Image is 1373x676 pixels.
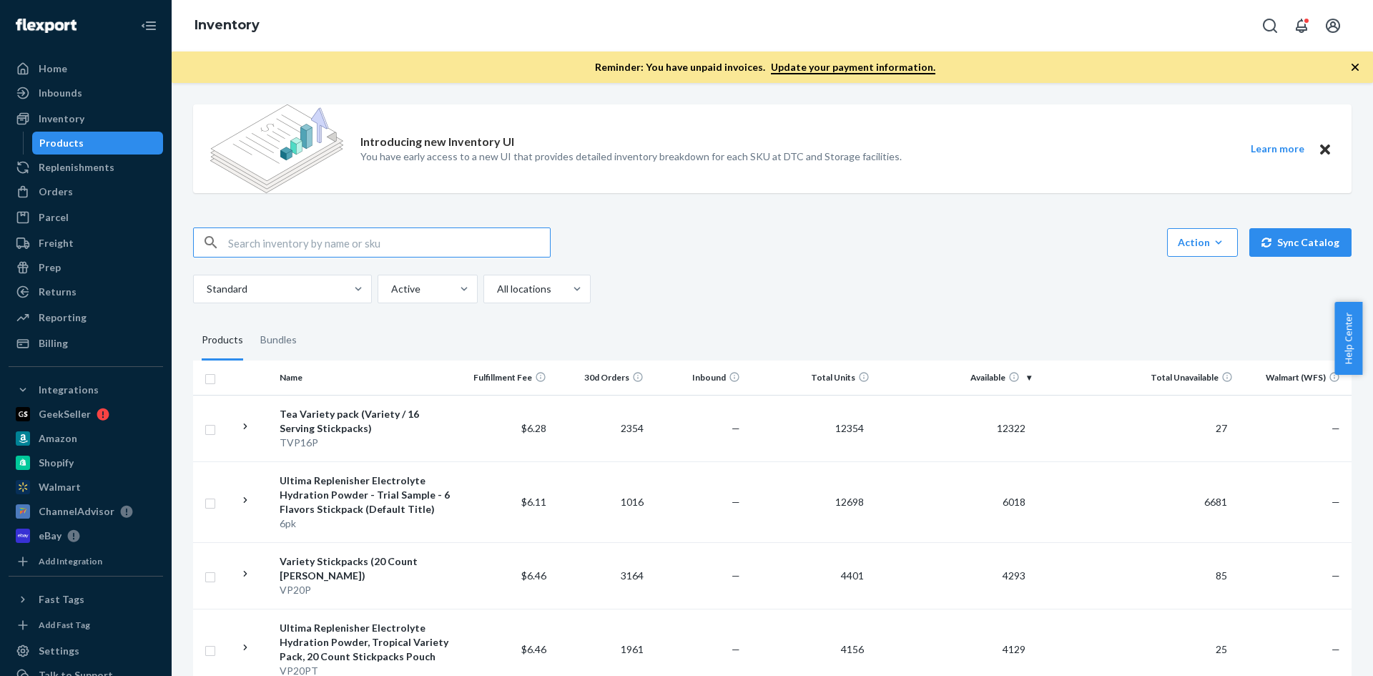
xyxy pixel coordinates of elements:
div: Inventory [39,112,84,126]
button: Close Navigation [134,11,163,40]
div: Settings [39,644,79,658]
td: 3164 [552,542,649,609]
span: — [732,496,740,508]
a: Walmart [9,476,163,499]
span: 27 [1210,422,1233,434]
span: 6681 [1199,496,1233,508]
iframe: Opens a widget where you can chat to one of our agents [1282,633,1359,669]
span: 25 [1210,643,1233,655]
p: You have early access to a new UI that provides detailed inventory breakdown for each SKU at DTC ... [360,150,902,164]
a: Inventory [9,107,163,130]
th: Name [274,361,456,395]
div: Products [202,320,243,361]
div: Products [39,136,84,150]
span: 12354 [830,422,870,434]
ol: breadcrumbs [183,5,271,46]
span: 6018 [997,496,1031,508]
div: Prep [39,260,61,275]
a: Amazon [9,427,163,450]
div: Reporting [39,310,87,325]
span: 12698 [830,496,870,508]
div: Action [1178,235,1227,250]
span: — [1332,422,1340,434]
th: Total Unavailable [1037,361,1239,395]
div: Fast Tags [39,592,84,607]
span: — [732,422,740,434]
div: Shopify [39,456,74,470]
span: — [1332,496,1340,508]
div: Add Fast Tag [39,619,90,631]
div: Returns [39,285,77,299]
a: GeekSeller [9,403,163,426]
div: Walmart [39,480,81,494]
span: $6.46 [521,643,546,655]
span: — [1332,569,1340,582]
button: Sync Catalog [1249,228,1352,257]
a: ChannelAdvisor [9,500,163,523]
span: $6.46 [521,569,546,582]
th: Available [875,361,1037,395]
div: Ultima Replenisher Electrolyte Hydration Powder, Tropical Variety Pack, 20 Count Stickpacks Pouch [280,621,450,664]
span: 4129 [997,643,1031,655]
span: 85 [1210,569,1233,582]
div: Variety Stickpacks (20 Count [PERSON_NAME]) [280,554,450,583]
button: Integrations [9,378,163,401]
a: Returns [9,280,163,303]
a: Reporting [9,306,163,329]
a: Orders [9,180,163,203]
th: Fulfillment Fee [456,361,552,395]
a: Update your payment information. [771,61,935,74]
div: Home [39,62,67,76]
a: eBay [9,524,163,547]
div: Inbounds [39,86,82,100]
button: Learn more [1241,140,1313,158]
img: new-reports-banner-icon.82668bd98b6a51aee86340f2a7b77ae3.png [210,104,343,193]
div: GeekSeller [39,407,91,421]
input: Active [390,282,391,296]
a: Inventory [195,17,260,33]
span: — [732,643,740,655]
p: Reminder: You have unpaid invoices. [595,60,935,74]
a: Add Fast Tag [9,617,163,634]
a: Home [9,57,163,80]
button: Open account menu [1319,11,1347,40]
div: Billing [39,336,68,351]
img: Flexport logo [16,19,77,33]
div: Parcel [39,210,69,225]
div: Integrations [39,383,99,397]
span: 12322 [991,422,1031,434]
span: $6.11 [521,496,546,508]
a: Billing [9,332,163,355]
div: Add Integration [39,555,102,567]
button: Open Search Box [1256,11,1284,40]
a: Replenishments [9,156,163,179]
p: Introducing new Inventory UI [360,134,514,150]
a: Settings [9,640,163,662]
div: VP20P [280,583,450,597]
a: Parcel [9,206,163,229]
div: Replenishments [39,160,114,175]
button: Help Center [1334,302,1362,375]
button: Fast Tags [9,588,163,611]
td: 2354 [552,395,649,461]
div: eBay [39,529,61,543]
span: 4156 [835,643,870,655]
div: Ultima Replenisher Electrolyte Hydration Powder - Trial Sample - 6 Flavors Stickpack (Default Title) [280,474,450,516]
a: Add Integration [9,553,163,570]
button: Action [1167,228,1238,257]
span: 4293 [997,569,1031,582]
div: 6pk [280,516,450,531]
th: Total Units [746,361,875,395]
th: Walmart (WFS) [1239,361,1352,395]
input: Search inventory by name or sku [228,228,550,257]
div: Amazon [39,431,77,446]
div: Bundles [260,320,297,361]
td: 1016 [552,461,649,542]
span: $6.28 [521,422,546,434]
a: Inbounds [9,82,163,104]
button: Close [1316,140,1334,158]
div: TVP16P [280,436,450,450]
div: Orders [39,185,73,199]
span: 4401 [835,569,870,582]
